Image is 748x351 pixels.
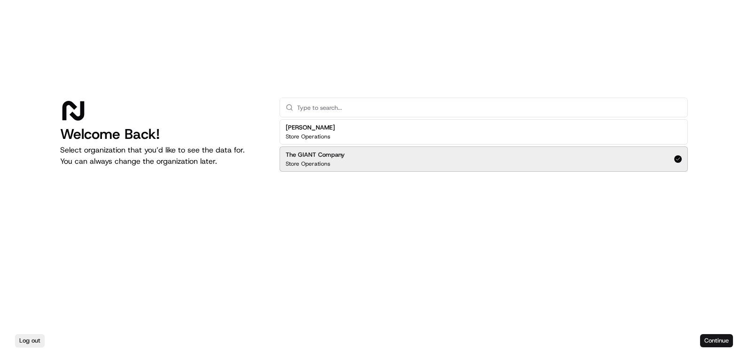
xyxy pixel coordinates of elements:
button: Log out [15,334,45,347]
h1: Welcome Back! [60,126,265,143]
h2: The GIANT Company [286,151,345,159]
h2: [PERSON_NAME] [286,123,335,132]
p: Store Operations [286,160,330,168]
div: Suggestions [280,117,688,174]
button: Continue [700,334,733,347]
p: Select organization that you’d like to see the data for. You can always change the organization l... [60,145,265,167]
input: Type to search... [297,98,682,117]
p: Store Operations [286,133,330,140]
